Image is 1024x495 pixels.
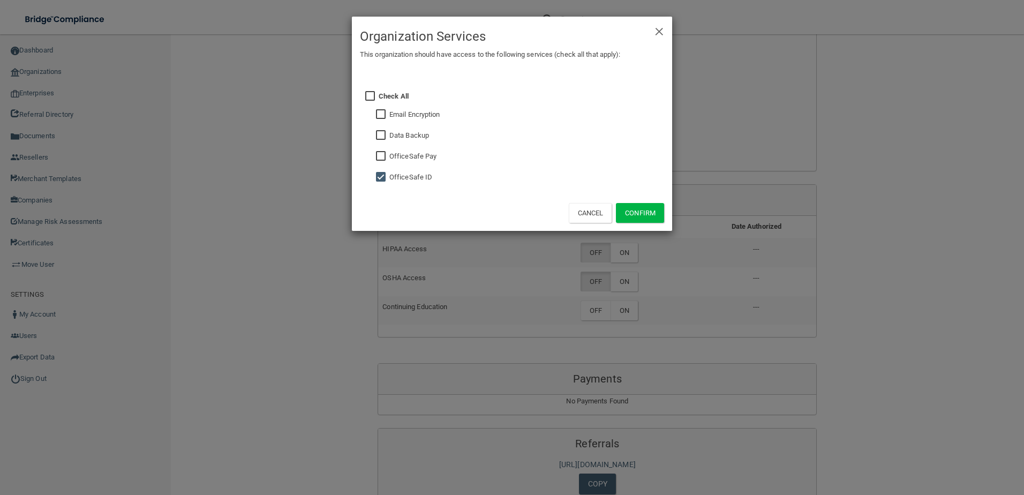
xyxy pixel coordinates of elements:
[654,19,664,41] span: ×
[839,419,1011,462] iframe: Drift Widget Chat Controller
[389,108,440,121] label: Email Encryption
[616,203,664,223] button: Confirm
[360,48,664,61] p: This organization should have access to the following services (check all that apply):
[360,25,664,48] h4: Organization Services
[569,203,612,223] button: Cancel
[389,150,436,163] label: OfficeSafe Pay
[379,92,409,100] strong: Check All
[389,129,429,142] label: Data Backup
[389,171,432,184] label: OfficeSafe ID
